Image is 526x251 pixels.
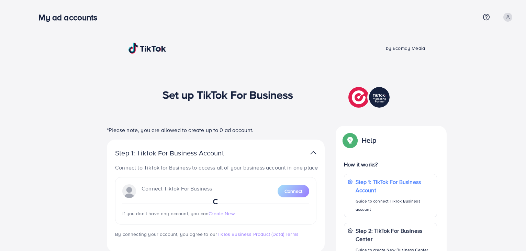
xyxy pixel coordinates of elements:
img: TikTok [128,43,166,54]
p: How it works? [344,160,437,168]
img: TikTok partner [310,148,316,158]
h1: Set up TikTok For Business [163,88,293,101]
img: Popup guide [344,134,356,146]
p: Step 2: TikTok For Business Center [356,227,433,243]
p: Step 1: TikTok For Business Account [356,178,433,194]
p: *Please note, you are allowed to create up to 0 ad account. [107,126,325,134]
img: TikTok partner [348,85,391,109]
span: by Ecomdy Media [386,45,425,52]
h3: My ad accounts [38,12,103,22]
p: Step 1: TikTok For Business Account [115,149,246,157]
p: Help [362,136,376,144]
p: Guide to connect TikTok Business account [356,197,433,214]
